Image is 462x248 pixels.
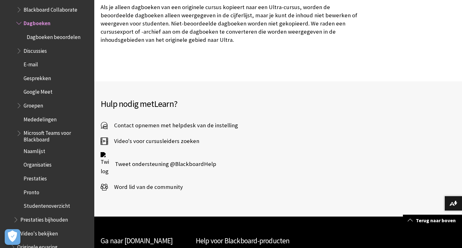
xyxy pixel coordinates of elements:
[101,152,216,176] a: Twitter logo Tweet ondersteuning @BlackboardHelp
[101,97,278,110] h2: Hulp nodig met ?
[154,98,174,109] span: Learn
[24,18,51,26] span: Dagboeken
[20,214,68,223] span: Prestaties bijhouden
[24,173,47,182] span: Prestaties
[24,46,47,54] span: Discussies
[24,100,43,109] span: Groepen
[101,3,363,44] p: Als je alleen dagboeken van een originele cursus kopieert naar een Ultra-cursus, worden de beoord...
[109,159,216,169] span: Tweet ondersteuning @BlackboardHelp
[101,136,199,146] a: Video's voor cursusleiders zoeken
[101,121,238,130] a: Contact opnemen met helpdesk van de instelling
[24,146,45,154] span: Naamlijst
[24,128,90,143] span: Microsoft Teams voor Blackboard
[24,4,77,13] span: Blackboard Collaborate
[5,229,20,245] button: Open Preferences
[101,182,183,192] a: Word lid van de community
[24,114,57,123] span: Mededelingen
[20,228,58,237] span: Video's bekijken
[24,73,51,81] span: Gesprekken
[24,187,39,196] span: Pronto
[108,121,238,130] span: Contact opnemen met helpdesk van de instelling
[101,152,109,176] img: Twitter logo
[24,59,38,68] span: E-mail
[108,136,199,146] span: Video's voor cursusleiders zoeken
[24,87,52,95] span: Google Meet
[108,182,183,192] span: Word lid van de community
[403,215,462,226] a: Terug naar boven
[101,236,173,245] a: Ga naar [DOMAIN_NAME]
[27,32,80,40] span: Dagboeken beoordelen
[24,160,52,168] span: Organisaties
[24,201,70,209] span: Studentenoverzicht
[196,235,361,246] h2: Help voor Blackboard-producten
